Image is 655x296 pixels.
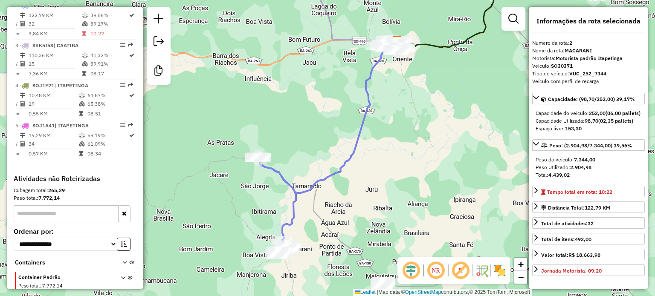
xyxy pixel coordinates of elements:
strong: 2.904,98 [570,164,591,170]
i: % de utilização do peso [79,93,85,98]
td: 08:51 [87,109,128,118]
td: 110,36 KM [28,51,81,60]
div: Veículo: [532,62,645,70]
strong: 98,70 [585,118,598,124]
i: Tempo total em rota [82,31,86,36]
div: Distância Total: [541,204,610,212]
em: Opções [120,43,125,48]
i: Distância Total [20,93,25,98]
span: − [518,272,524,282]
a: Total de itens:492,00 [532,233,645,244]
strong: 252,00 [589,110,606,116]
div: Atividade não roteirizada - JOZIRENE LACERDA DA [371,279,392,288]
a: Total de atividades:32 [532,217,645,229]
strong: 7.772,14 [38,195,60,201]
span: 4 - [15,82,88,89]
div: Atividade não roteirizada - Antonio Sousa Silva [371,279,392,287]
i: Total de Atividades [20,61,25,66]
a: Valor total:R$ 18.663,98 [532,249,645,260]
strong: 4.439,02 [548,172,570,178]
div: Atividade não roteirizada - anaci pereira do san [371,278,392,286]
i: Tempo total em rota [79,111,83,116]
div: Atividade não roteirizada - AROLDO PEREIRA SANTO [371,281,392,290]
td: 19 [28,100,78,108]
div: Cubagem total: [14,187,136,194]
div: Peso Utilizado: [536,164,641,171]
i: Distância Total [20,133,25,138]
span: 122,79 KM [585,204,610,211]
span: 3 - [15,42,78,49]
i: % de utilização do peso [82,53,88,58]
span: SOJ1F21 [32,82,54,89]
h4: Atividades [532,288,645,296]
div: Atividade não roteirizada - Iasmin de oliveira s [372,279,393,287]
a: Distância Total:122,79 KM [532,201,645,213]
td: = [15,149,20,158]
span: + [518,259,524,270]
div: Map data © contributors,© 2025 TomTom, Microsoft [353,289,532,296]
i: % de utilização da cubagem [79,101,85,106]
img: GP7 ITAPETINGA [392,35,403,46]
em: Opções [120,123,125,128]
div: Atividade não roteirizada - jose carlos pereira [373,277,394,286]
div: Tipo do veículo: [532,70,645,78]
strong: 7.344,00 [574,156,595,163]
label: Ordenar por: [14,226,136,236]
strong: (06,00 pallets) [606,110,641,116]
em: Rota exportada [128,43,133,48]
div: Total de itens: [541,236,591,243]
strong: 32 [588,220,594,227]
a: OpenStreetMap [405,289,441,295]
td: 32 [28,20,81,28]
div: Número da rota: [532,39,645,47]
td: / [15,20,20,28]
span: Ocultar deslocamento [401,260,421,281]
div: Atividade não roteirizada - ILDEBRANDO OLIVEIRA [371,281,393,289]
span: Container Padrão [18,273,110,281]
a: Exibir filtros [505,10,522,27]
span: Capacidade: (98,70/252,00) 39,17% [548,96,635,102]
div: Atividade não roteirizada - neilton jesus dos sa [371,280,393,288]
span: 7.772,14 [42,283,63,289]
td: 08:34 [87,149,128,158]
div: Valor total: [541,251,600,259]
span: Containers [15,258,111,267]
h4: Informações da rota selecionada [532,17,645,25]
a: Capacidade: (98,70/252,00) 39,17% [532,93,645,104]
em: Opções [120,83,125,88]
span: SKK5I58 [32,42,53,49]
span: | ITAPETINGA [54,82,88,89]
em: Rota exportada [128,83,133,88]
td: = [15,69,20,78]
td: 3,84 KM [28,29,81,38]
td: / [15,60,20,68]
span: | ITAPETINGA [55,122,89,129]
td: = [15,29,20,38]
div: Capacidade Utilizada: [536,117,641,125]
div: Atividade não roteirizada - MORGANA SOUZA DE AZE [374,278,395,287]
td: 34 [28,140,78,148]
span: Tempo total em rota: 10:22 [547,189,612,195]
h4: Atividades não Roteirizadas [14,175,136,183]
strong: 492,00 [575,236,591,242]
span: Total de atividades: [541,220,594,227]
div: Motorista: [532,55,645,62]
i: Rota otimizada [129,53,134,58]
span: Ocultar NR [426,260,446,281]
span: | [377,289,378,295]
i: Total de Atividades [20,21,25,26]
td: 39,17% [90,20,128,28]
span: Peso do veículo: [536,156,595,163]
img: Fluxo de ruas [475,264,489,277]
td: / [15,140,20,148]
i: Distância Total [20,53,25,58]
td: / [15,100,20,108]
td: 7,36 KM [28,69,81,78]
td: = [15,109,20,118]
strong: Motorista padrão Itapetinga [556,55,623,61]
span: | CAATIBA [53,42,78,49]
em: Rota exportada [128,123,133,128]
div: Total: [536,171,641,179]
i: % de utilização do peso [82,13,88,18]
a: Zoom out [514,271,527,284]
